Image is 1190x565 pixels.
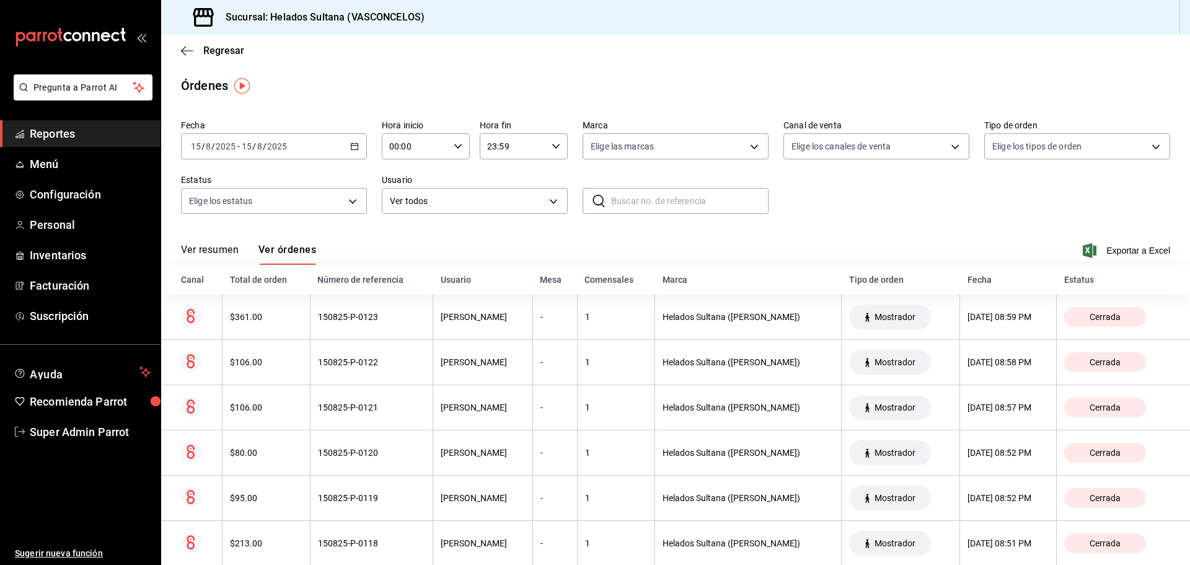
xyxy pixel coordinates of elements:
[663,493,834,503] div: Helados Sultana ([PERSON_NAME])
[441,357,525,367] div: [PERSON_NAME]
[258,244,316,265] button: Ver órdenes
[189,195,252,207] span: Elige los estatus
[611,189,769,213] input: Buscar no. de referencia
[441,493,525,503] div: [PERSON_NAME]
[318,493,426,503] div: 150825-P-0119
[263,141,267,151] span: /
[267,141,288,151] input: ----
[540,275,570,285] div: Mesa
[441,403,525,412] div: [PERSON_NAME]
[585,357,647,367] div: 1
[967,357,1049,367] div: [DATE] 08:58 PM
[1085,312,1126,322] span: Cerrada
[230,403,302,412] div: $106.00
[585,538,647,548] div: 1
[663,448,834,458] div: Helados Sultana ([PERSON_NAME])
[967,275,1049,285] div: Fecha
[585,403,647,412] div: 1
[585,493,647,503] div: 1
[585,448,647,458] div: 1
[967,493,1049,503] div: [DATE] 08:52 PM
[382,121,470,130] label: Hora inicio
[984,121,1170,130] label: Tipo de orden
[870,493,920,503] span: Mostrador
[30,308,151,324] span: Suscripción
[791,140,891,153] span: Elige los canales de venta
[591,140,654,153] span: Elige las marcas
[30,156,151,172] span: Menú
[1064,275,1170,285] div: Estatus
[257,141,263,151] input: --
[181,275,215,285] div: Canal
[1085,493,1126,503] span: Cerrada
[992,140,1082,153] span: Elige los tipos de orden
[205,141,211,151] input: --
[783,121,969,130] label: Canal de venta
[318,357,426,367] div: 150825-P-0122
[1085,448,1126,458] span: Cerrada
[30,125,151,142] span: Reportes
[318,312,426,322] div: 150825-P-0123
[230,357,302,367] div: $106.00
[318,538,426,548] div: 150825-P-0118
[33,81,133,94] span: Pregunta a Parrot AI
[967,448,1049,458] div: [DATE] 08:52 PM
[870,448,920,458] span: Mostrador
[540,538,570,548] div: -
[230,538,302,548] div: $213.00
[1085,538,1126,548] span: Cerrada
[870,312,920,322] span: Mostrador
[663,357,834,367] div: Helados Sultana ([PERSON_NAME])
[441,448,525,458] div: [PERSON_NAME]
[181,244,239,265] button: Ver resumen
[215,141,236,151] input: ----
[441,538,525,548] div: [PERSON_NAME]
[181,45,244,56] button: Regresar
[967,312,1049,322] div: [DATE] 08:59 PM
[252,141,256,151] span: /
[230,312,302,322] div: $361.00
[585,312,647,322] div: 1
[30,247,151,264] span: Inventarios
[15,547,151,560] span: Sugerir nueva función
[967,538,1049,548] div: [DATE] 08:51 PM
[234,78,250,94] img: Tooltip marker
[663,275,834,285] div: Marca
[230,275,302,285] div: Total de orden
[230,448,302,458] div: $80.00
[540,312,570,322] div: -
[1085,243,1170,258] button: Exportar a Excel
[318,448,426,458] div: 150825-P-0120
[1085,403,1126,412] span: Cerrada
[967,403,1049,412] div: [DATE] 08:57 PM
[181,176,367,184] label: Estatus
[540,448,570,458] div: -
[30,424,151,440] span: Super Admin Parrot
[870,357,920,367] span: Mostrador
[211,141,215,151] span: /
[441,275,526,285] div: Usuario
[237,141,240,151] span: -
[1085,357,1126,367] span: Cerrada
[30,277,151,294] span: Facturación
[30,365,134,380] span: Ayuda
[849,275,953,285] div: Tipo de orden
[540,403,570,412] div: -
[663,403,834,412] div: Helados Sultana ([PERSON_NAME])
[317,275,426,285] div: Número de referencia
[14,74,152,100] button: Pregunta a Parrot AI
[663,538,834,548] div: Helados Sultana ([PERSON_NAME])
[230,493,302,503] div: $95.00
[318,403,426,412] div: 150825-P-0121
[870,403,920,412] span: Mostrador
[663,312,834,322] div: Helados Sultana ([PERSON_NAME])
[190,141,201,151] input: --
[181,76,228,95] div: Órdenes
[480,121,568,130] label: Hora fin
[201,141,205,151] span: /
[870,538,920,548] span: Mostrador
[136,32,146,42] button: open_drawer_menu
[441,312,525,322] div: [PERSON_NAME]
[30,393,151,410] span: Recomienda Parrot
